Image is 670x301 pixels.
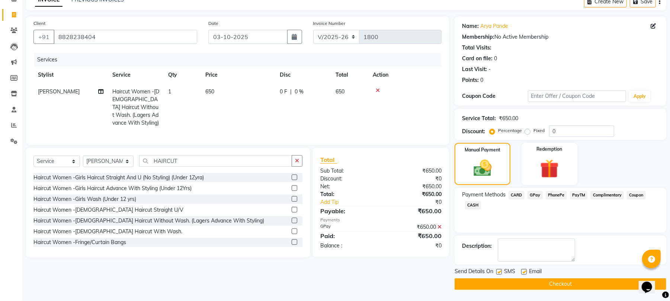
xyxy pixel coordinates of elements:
[38,88,80,95] span: [PERSON_NAME]
[381,231,447,240] div: ₹650.00
[139,155,292,167] input: Search or Scan
[462,33,494,41] div: Membership:
[33,185,192,192] div: Haircut Women -Girls Haircut Advance With Styling (Under 12Yrs)
[462,22,479,30] div: Name:
[455,278,666,290] button: Checkout
[108,67,164,83] th: Service
[34,53,447,67] div: Services
[320,156,337,164] span: Total
[33,67,108,83] th: Stylist
[381,175,447,183] div: ₹0
[290,88,292,96] span: |
[205,88,214,95] span: 650
[462,44,491,52] div: Total Visits:
[33,174,204,182] div: Haircut Women -Girls Haircut Straight And U (No Styling) (Under 1Zyra)
[320,217,442,223] div: Payments
[480,22,508,30] a: Arya Pande
[33,195,136,203] div: Haircut Women -Girls Wash (Under 12 yrs)
[368,67,442,83] th: Action
[33,30,54,44] button: +91
[462,33,659,41] div: No Active Membership
[112,88,159,126] span: Haircut Women -[DEMOGRAPHIC_DATA] Haircut Without Wash. (Lagers Advance With Styling)
[315,231,381,240] div: Paid:
[639,271,663,294] iframe: chat widget
[480,76,483,84] div: 0
[33,238,126,246] div: Haircut Women -Fringe/Curtain Bangs
[315,223,381,231] div: GPay
[462,65,487,73] div: Last Visit:
[315,190,381,198] div: Total:
[488,65,491,73] div: -
[315,206,381,215] div: Payable:
[33,228,182,236] div: Haircut Women -[DEMOGRAPHIC_DATA] Haircut With Wash.
[529,268,542,277] span: Email
[465,201,481,209] span: CASH
[629,91,650,102] button: Apply
[381,206,447,215] div: ₹650.00
[528,191,543,199] span: GPay
[280,88,287,96] span: 0 F
[208,20,218,27] label: Date
[392,198,447,206] div: ₹0
[295,88,304,96] span: 0 %
[201,67,275,83] th: Price
[164,67,201,83] th: Qty
[534,157,565,180] img: _gift.svg
[33,206,183,214] div: Haircut Women -[DEMOGRAPHIC_DATA] Haircut Straight U/V
[381,183,447,190] div: ₹650.00
[381,167,447,175] div: ₹650.00
[455,268,493,277] span: Send Details On
[462,191,506,199] span: Payment Methods
[381,242,447,250] div: ₹0
[462,92,528,100] div: Coupon Code
[315,183,381,190] div: Net:
[275,67,331,83] th: Disc
[546,191,567,199] span: PhonePe
[313,20,346,27] label: Invoice Number
[504,268,515,277] span: SMS
[627,191,646,199] span: Coupon
[533,127,545,134] label: Fixed
[315,242,381,250] div: Balance :
[462,76,479,84] div: Points:
[494,55,497,63] div: 0
[381,190,447,198] div: ₹650.00
[168,88,171,95] span: 1
[381,223,447,231] div: ₹650.00
[331,67,368,83] th: Total
[462,115,496,122] div: Service Total:
[33,217,264,225] div: Haircut Women -[DEMOGRAPHIC_DATA] Haircut Without Wash. (Lagers Advance With Styling)
[590,191,624,199] span: Complimentary
[315,175,381,183] div: Discount:
[570,191,588,199] span: PayTM
[509,191,525,199] span: CARD
[33,20,45,27] label: Client
[498,127,522,134] label: Percentage
[315,198,392,206] a: Add Tip
[536,146,562,153] label: Redemption
[528,90,626,102] input: Enter Offer / Coupon Code
[462,128,485,135] div: Discount:
[465,147,500,153] label: Manual Payment
[468,158,497,179] img: _cash.svg
[499,115,518,122] div: ₹650.00
[315,167,381,175] div: Sub Total:
[462,242,492,250] div: Description:
[54,30,197,44] input: Search by Name/Mobile/Email/Code
[336,88,344,95] span: 650
[462,55,493,63] div: Card on file:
